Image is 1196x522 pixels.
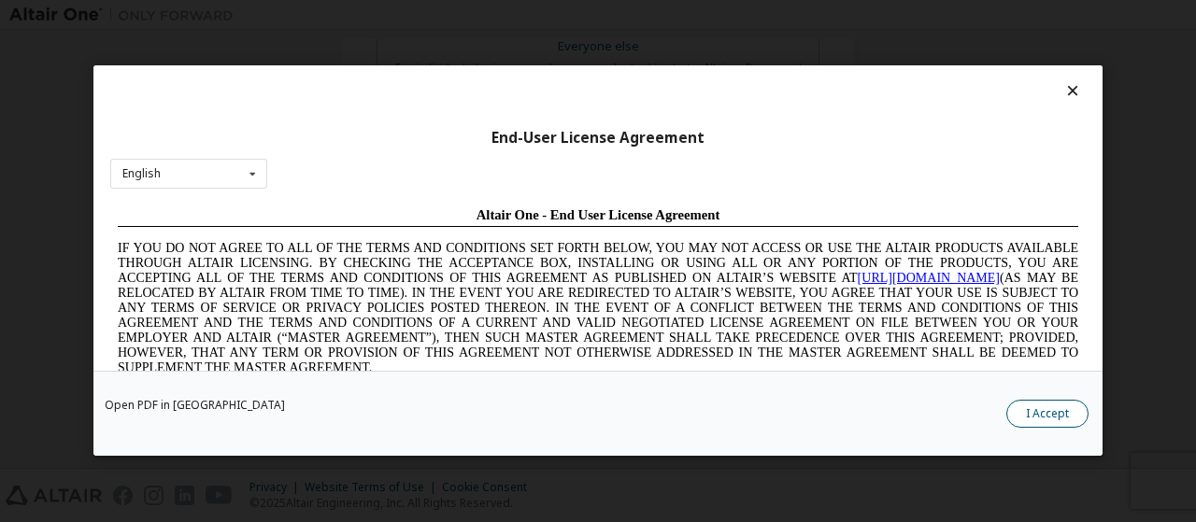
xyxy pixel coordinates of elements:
[7,190,968,324] span: Lore Ipsumd Sit Ame Cons Adipisc Elitseddo (“Eiusmodte”) in utlabor Etdolo Magnaaliqua Eni. (“Adm...
[110,129,1086,148] div: End-User License Agreement
[7,41,968,175] span: IF YOU DO NOT AGREE TO ALL OF THE TERMS AND CONDITIONS SET FORTH BELOW, YOU MAY NOT ACCESS OR USE...
[747,71,890,85] a: [URL][DOMAIN_NAME]
[105,401,285,412] a: Open PDF in [GEOGRAPHIC_DATA]
[366,7,610,22] span: Altair One - End User License Agreement
[122,168,161,179] div: English
[1006,401,1089,429] button: I Accept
